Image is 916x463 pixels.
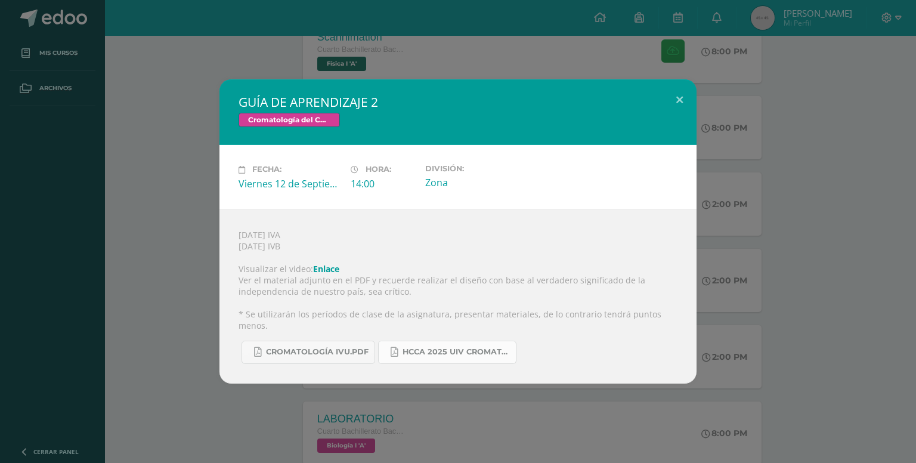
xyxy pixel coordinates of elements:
[351,177,416,190] div: 14:00
[266,347,369,357] span: CROMATOLOGÍA IVU.pdf
[403,347,510,357] span: HCCA 2025 UIV CROMATOLOGÍA DEL COLOR.docx.pdf
[425,176,528,189] div: Zona
[239,94,677,110] h2: GUÍA DE APRENDIZAJE 2
[663,79,697,120] button: Close (Esc)
[313,263,339,274] a: Enlace
[242,341,375,364] a: CROMATOLOGÍA IVU.pdf
[239,177,341,190] div: Viernes 12 de Septiembre
[252,165,281,174] span: Fecha:
[219,209,697,384] div: [DATE] IVA [DATE] IVB Visualizar el video: Ver el material adjunto en el PDF y recuerde realizar ...
[425,164,528,173] label: División:
[366,165,391,174] span: Hora:
[378,341,516,364] a: HCCA 2025 UIV CROMATOLOGÍA DEL COLOR.docx.pdf
[239,113,340,127] span: Cromatología del Color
